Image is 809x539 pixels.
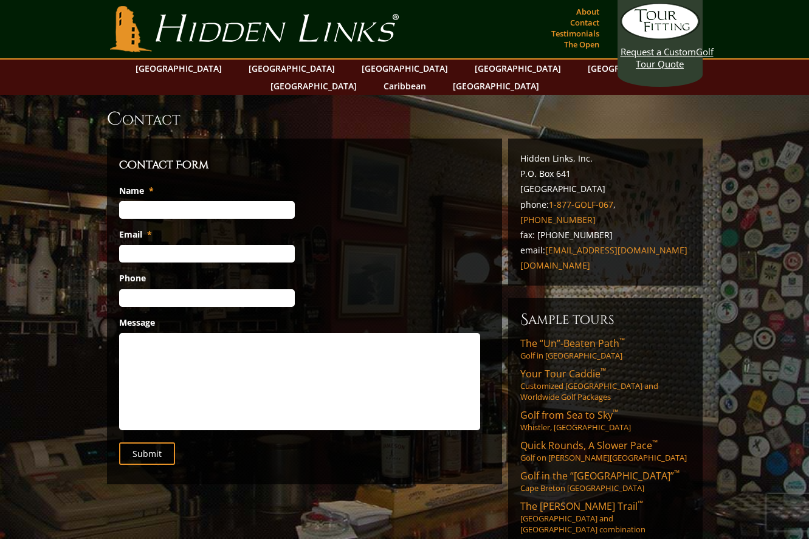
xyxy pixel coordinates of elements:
span: Golf in the “[GEOGRAPHIC_DATA]” [520,469,680,482]
a: [GEOGRAPHIC_DATA] [129,60,228,77]
sup: ™ [601,366,606,376]
sup: ™ [674,468,680,478]
sup: ™ [613,407,618,417]
span: Your Tour Caddie [520,367,606,380]
h3: Contact Form [119,157,490,174]
span: Quick Rounds, A Slower Pace [520,439,658,452]
sup: ™ [638,498,643,509]
a: Caribbean [377,77,432,95]
a: [GEOGRAPHIC_DATA] [356,60,454,77]
p: Hidden Links, Inc. P.O. Box 641 [GEOGRAPHIC_DATA] phone: , fax: [PHONE_NUMBER] email: [520,151,690,273]
a: Quick Rounds, A Slower Pace™Golf on [PERSON_NAME][GEOGRAPHIC_DATA] [520,439,690,463]
a: Golf in the “[GEOGRAPHIC_DATA]”™Cape Breton [GEOGRAPHIC_DATA] [520,469,690,493]
a: [PHONE_NUMBER] [520,214,596,225]
a: The [PERSON_NAME] Trail™[GEOGRAPHIC_DATA] and [GEOGRAPHIC_DATA] combination [520,500,690,535]
a: Contact [567,14,602,31]
input: Submit [119,442,175,465]
a: 1-877-GOLF-067 [549,199,613,210]
a: The Open [561,36,602,53]
a: [GEOGRAPHIC_DATA] [243,60,341,77]
a: [GEOGRAPHIC_DATA] [447,77,545,95]
a: [EMAIL_ADDRESS][DOMAIN_NAME] [545,244,687,256]
a: Your Tour Caddie™Customized [GEOGRAPHIC_DATA] and Worldwide Golf Packages [520,367,690,402]
a: [GEOGRAPHIC_DATA] [264,77,363,95]
label: Name [119,185,154,196]
a: Request a CustomGolf Tour Quote [621,3,700,70]
a: [GEOGRAPHIC_DATA] [469,60,567,77]
span: The [PERSON_NAME] Trail [520,500,643,513]
a: Testimonials [548,25,602,42]
span: Request a Custom [621,46,696,58]
a: Golf from Sea to Sky™Whistler, [GEOGRAPHIC_DATA] [520,408,690,433]
a: [DOMAIN_NAME] [520,259,590,271]
h1: Contact [107,107,703,131]
span: Golf from Sea to Sky [520,408,618,422]
label: Message [119,317,155,328]
a: About [573,3,602,20]
h6: Sample Tours [520,310,690,329]
label: Phone [119,273,146,284]
span: The “Un”-Beaten Path [520,337,625,350]
a: The “Un”-Beaten Path™Golf in [GEOGRAPHIC_DATA] [520,337,690,361]
a: [GEOGRAPHIC_DATA] [582,60,680,77]
sup: ™ [652,438,658,448]
sup: ™ [619,335,625,346]
label: Email [119,229,152,240]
